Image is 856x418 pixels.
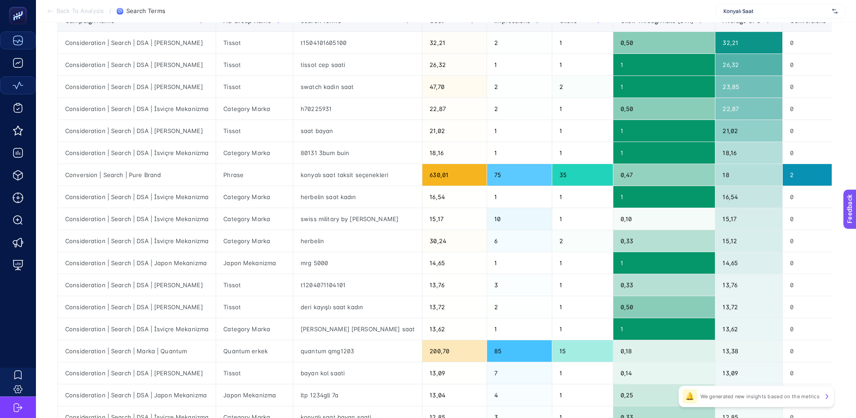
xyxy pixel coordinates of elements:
div: 1 [552,362,613,384]
div: 1 [487,186,552,208]
span: Search Terms [301,17,341,24]
div: 13,76 [715,274,782,296]
div: 13,62 [422,318,487,340]
div: 1 [552,98,613,120]
div: 14,65 [422,252,487,274]
span: Ad Group Name [223,17,271,24]
div: [PERSON_NAME] [PERSON_NAME] saat [293,318,422,340]
div: 18,16 [422,142,487,164]
div: Consideration | Search | DSA | [PERSON_NAME] [58,32,216,53]
div: ltp 1234gll 7a [293,384,422,406]
div: 6 [487,230,552,252]
div: 15 [552,340,613,362]
div: 22,87 [422,98,487,120]
div: 1 [487,54,552,76]
span: Average CPC [723,17,761,24]
div: 75 [487,164,552,186]
span: Feedback [5,3,34,10]
span: Cost [430,17,444,24]
div: 16,54 [715,186,782,208]
span: Click-Through Rate (CTR) [621,17,693,24]
div: 16,54 [422,186,487,208]
div: 1 [613,120,715,142]
div: 14,65 [715,252,782,274]
div: h70225931 [293,98,422,120]
div: 35 [552,164,613,186]
span: Impressions [494,17,530,24]
div: 0 [783,340,848,362]
div: 0 [783,142,848,164]
div: 18 [715,164,782,186]
div: 0 [783,98,848,120]
div: Tissot [216,296,293,318]
div: 1 [613,318,715,340]
div: 22,87 [715,98,782,120]
div: 47,70 [422,76,487,98]
div: 0 [783,54,848,76]
div: 0 [783,120,848,142]
div: 1 [552,274,613,296]
div: Conversion | Search | Pure Brand [58,164,216,186]
div: 13,09 [422,362,487,384]
div: Tissot [216,120,293,142]
div: herbelin saat kadın [293,186,422,208]
div: 0,10 [613,208,715,230]
div: 10 [487,208,552,230]
div: 200,70 [422,340,487,362]
div: 1 [552,318,613,340]
div: Consideration | Search | DSA | İsviçre Mekanizma [58,318,216,340]
div: Category Marka [216,142,293,164]
div: 32,21 [422,32,487,53]
div: 0 [783,318,848,340]
div: 1 [552,32,613,53]
div: 1 [487,318,552,340]
div: 1 [487,120,552,142]
div: 15,12 [715,230,782,252]
div: Consideration | Search | DSA | [PERSON_NAME] [58,120,216,142]
div: Consideration | Search | DSA | İsviçre Mekanizma [58,230,216,252]
span: / [109,7,111,14]
div: 7 [487,362,552,384]
div: Consideration | Search | DSA | [PERSON_NAME] [58,296,216,318]
div: Consideration | Search | DSA | İsviçre Mekanizma [58,186,216,208]
div: bayan kol saati [293,362,422,384]
div: 1 [552,120,613,142]
div: Consideration | Search | DSA | Japon Mekanizma [58,252,216,274]
div: Consideration | Search | DSA | [PERSON_NAME] [58,54,216,76]
div: Consideration | Search | DSA | [PERSON_NAME] [58,76,216,98]
div: 32,21 [715,32,782,53]
span: Back To Analysis [57,8,104,15]
div: 0 [783,384,848,406]
div: 2 [487,296,552,318]
div: 0,50 [613,296,715,318]
div: 1 [613,142,715,164]
div: 1 [613,76,715,98]
div: Japon Mekanizma [216,252,293,274]
div: 13,04 [422,384,487,406]
div: 2 [783,164,848,186]
div: 21,02 [422,120,487,142]
div: 15,17 [715,208,782,230]
div: Consideration | Search | DSA | Japon Mekanizma [58,384,216,406]
div: Quantum erkek [216,340,293,362]
div: 1 [613,252,715,274]
div: 13,72 [422,296,487,318]
div: 13,38 [715,340,782,362]
div: Consideration | Search | DSA | İsviçre Mekanizma [58,98,216,120]
div: Category Marka [216,230,293,252]
div: 26,32 [422,54,487,76]
div: 2 [487,76,552,98]
div: Phrase [216,164,293,186]
div: 3 [487,274,552,296]
div: quantum qmg1203 [293,340,422,362]
div: Tissot [216,362,293,384]
div: 23,85 [715,76,782,98]
div: 1 [552,186,613,208]
div: Tissot [216,76,293,98]
div: 0 [783,208,848,230]
div: 13,04 [715,384,782,406]
div: 1 [552,54,613,76]
div: Consideration | Search | DSA | İsviçre Mekanizma [58,208,216,230]
div: 80131 3bum buin [293,142,422,164]
div: swatch kadin saat [293,76,422,98]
